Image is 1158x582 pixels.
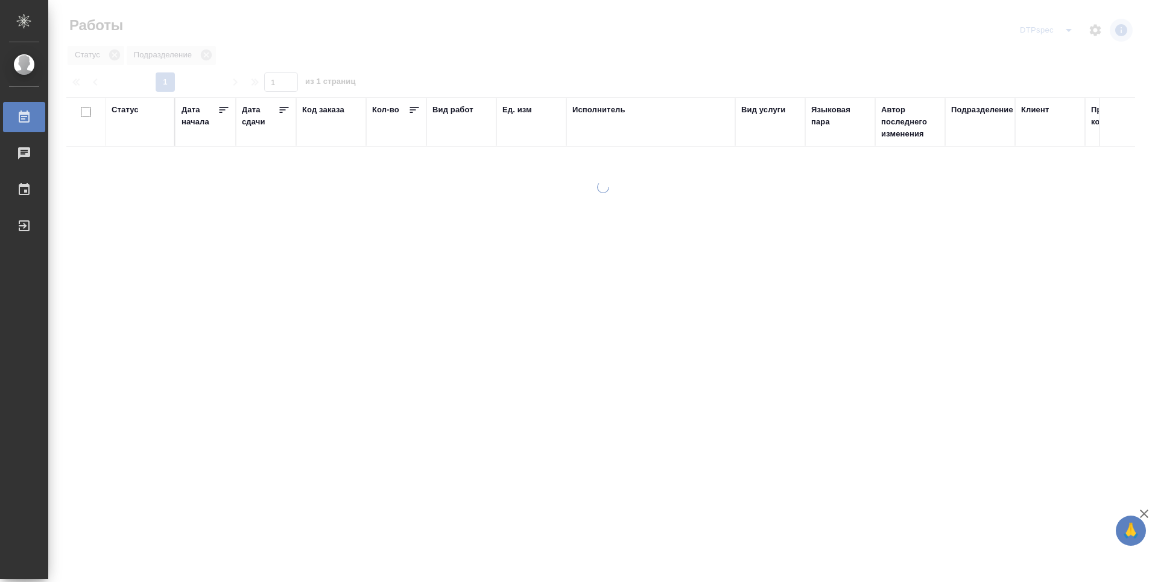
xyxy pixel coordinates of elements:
[242,104,278,128] div: Дата сдачи
[881,104,939,140] div: Автор последнего изменения
[302,104,344,116] div: Код заказа
[1121,518,1141,543] span: 🙏
[432,104,473,116] div: Вид работ
[182,104,218,128] div: Дата начала
[1116,516,1146,546] button: 🙏
[1091,104,1149,128] div: Проектная команда
[811,104,869,128] div: Языковая пара
[572,104,625,116] div: Исполнитель
[502,104,532,116] div: Ед. изм
[1021,104,1049,116] div: Клиент
[951,104,1013,116] div: Подразделение
[741,104,786,116] div: Вид услуги
[112,104,139,116] div: Статус
[372,104,399,116] div: Кол-во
